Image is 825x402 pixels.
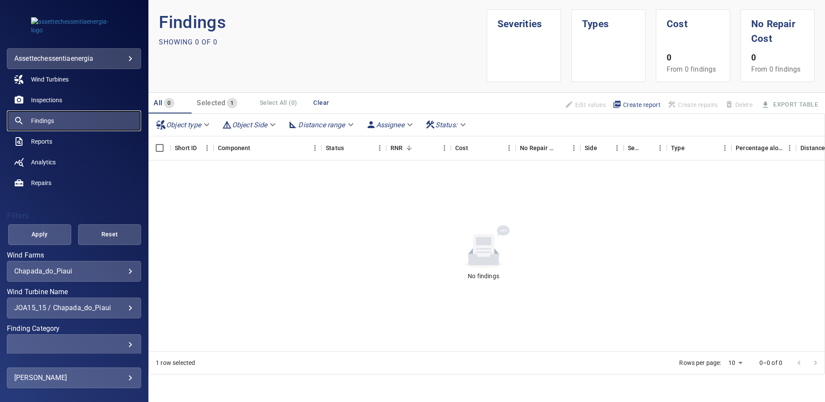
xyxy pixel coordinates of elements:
[455,136,468,160] div: The base labour and equipment costs to repair the finding. Does not include the loss of productio...
[468,272,499,280] div: No findings
[791,356,824,370] nav: pagination navigation
[344,142,356,154] button: Sort
[567,141,580,154] button: Menu
[31,179,51,187] span: Repairs
[609,97,664,112] button: Create report
[7,173,141,193] a: repairs noActive
[503,141,516,154] button: Menu
[7,69,141,90] a: windturbines noActive
[516,136,580,160] div: No Repair Cost
[321,136,386,160] div: Status
[731,136,796,160] div: Percentage along
[309,141,321,154] button: Menu
[751,52,804,64] p: 0
[7,48,141,69] div: assettechessentiaenergia
[376,121,404,129] em: Assignee
[159,9,487,35] p: Findings
[664,97,721,112] span: Apply the latest inspection filter to create repairs
[667,10,719,31] h1: Cost
[14,371,134,385] div: [PERSON_NAME]
[613,100,661,110] span: Create report
[175,136,197,160] div: Short ID
[31,116,54,125] span: Findings
[582,10,635,31] h1: Types
[166,121,201,129] em: Object type
[218,117,281,132] div: Object Side
[667,52,719,64] p: 0
[227,98,237,108] span: 1
[14,267,134,275] div: Chapada_do_Piaui
[759,358,782,367] p: 0–0 of 0
[298,121,345,129] em: Distance range
[7,110,141,131] a: findings active
[362,117,418,132] div: Assignee
[667,136,731,160] div: Type
[623,136,667,160] div: Severity
[438,141,451,154] button: Menu
[232,121,268,129] em: Object Side
[422,117,471,132] div: Status:
[284,117,359,132] div: Distance range
[561,97,609,112] span: Findings that are included in repair orders will not be updated
[14,304,134,312] div: JOA15_15 / Chapada_do_Piaui
[7,90,141,110] a: inspections noActive
[654,141,667,154] button: Menu
[667,65,716,73] span: From 0 findings
[164,98,174,108] span: 0
[721,97,756,112] span: Findings that are included in repair orders can not be deleted
[307,95,335,111] button: Clear
[468,142,480,154] button: Sort
[170,136,214,160] div: Short ID
[7,298,141,318] div: Wind Turbine Name
[451,136,516,160] div: Cost
[520,136,555,160] div: Projected additional costs incurred by waiting 1 year to repair. This is a function of possible i...
[679,358,721,367] p: Rows per page:
[7,325,141,332] label: Finding Category
[751,65,800,73] span: From 0 findings
[783,141,796,154] button: Menu
[671,136,685,160] div: Type
[435,121,457,129] em: Status :
[326,136,344,160] div: Status
[498,10,550,31] h1: Severities
[642,142,654,154] button: Sort
[251,142,263,154] button: Sort
[7,152,141,173] a: analytics noActive
[214,136,321,160] div: Component
[7,261,141,282] div: Wind Farms
[78,224,141,245] button: Reset
[373,141,386,154] button: Menu
[386,136,451,160] div: RNR
[31,96,62,104] span: Inspections
[31,17,117,35] img: assettechessentiaenergia-logo
[736,136,783,160] div: Percentage along
[31,158,56,166] span: Analytics
[8,224,71,245] button: Apply
[14,52,134,66] div: assettechessentiaenergia
[7,289,141,295] label: Wind Turbine Name
[19,229,60,240] span: Apply
[31,137,52,146] span: Reports
[218,136,250,160] div: Component
[89,229,130,240] span: Reset
[197,99,225,107] span: Selected
[154,99,162,107] span: All
[403,142,415,154] button: Sort
[7,131,141,152] a: reports noActive
[201,141,214,154] button: Menu
[585,136,597,160] div: Side
[31,75,69,84] span: Wind Turbines
[390,136,403,160] div: Repair Now Ratio: The ratio of the additional incurred cost of repair in 1 year and the cost of r...
[628,136,642,160] div: Severity
[725,357,746,369] div: 10
[7,252,141,259] label: Wind Farms
[7,211,141,220] h4: Filters
[751,10,804,46] h1: No Repair Cost
[156,358,195,367] div: 1 row selected
[580,136,623,160] div: Side
[7,334,141,355] div: Finding Category
[555,142,567,154] button: Sort
[718,141,731,154] button: Menu
[152,117,215,132] div: Object type
[159,37,217,47] p: Showing 0 of 0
